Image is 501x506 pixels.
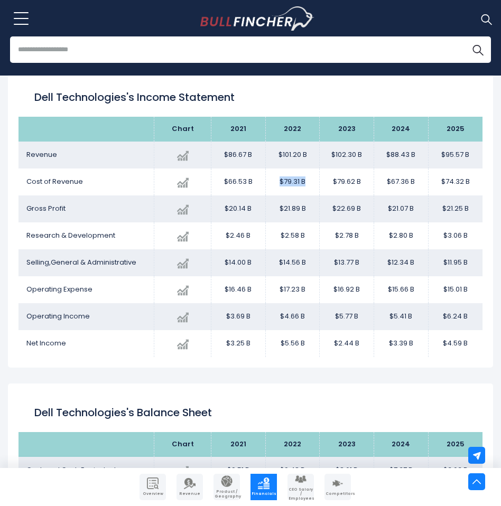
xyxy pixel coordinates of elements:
td: $88.43 B [374,142,429,168]
button: Search [465,36,491,63]
th: Chart [154,117,211,142]
h2: Dell Technologies's Balance Sheet [34,405,467,420]
a: Company Product/Geography [214,474,240,500]
span: Cost of Revenue [26,176,83,186]
span: Research & Development [26,230,115,240]
td: $3.63 B [428,457,483,484]
a: Company Revenue [177,474,203,500]
td: $9.51 B [211,457,266,484]
td: $2.44 B [320,330,374,357]
span: Operating Income [26,311,90,321]
td: $20.14 B [211,195,266,222]
a: Company Financials [251,474,277,500]
th: 2025 [428,432,483,457]
span: Revenue [178,492,202,496]
td: $7.37 B [374,457,429,484]
td: $16.92 B [320,276,374,303]
th: 2023 [320,432,374,457]
td: $14.00 B [211,249,266,276]
td: $21.89 B [265,195,320,222]
span: Revenue [26,149,57,160]
span: Gross Profit [26,203,66,213]
td: $9.48 B [265,457,320,484]
td: $15.01 B [428,276,483,303]
td: $2.80 B [374,222,429,249]
span: Competitors [326,492,350,496]
td: $4.66 B [265,303,320,330]
td: $14.56 B [265,249,320,276]
td: $17.23 B [265,276,320,303]
span: Product / Geography [215,490,239,499]
th: 2023 [320,117,374,142]
td: $102.30 B [320,142,374,168]
td: $101.20 B [265,142,320,168]
td: $3.69 B [211,303,266,330]
span: Selling,General & Administrative [26,257,136,267]
th: Chart [154,432,211,457]
td: $15.66 B [374,276,429,303]
td: $4.59 B [428,330,483,357]
span: Cash and Cash Equivalents [26,465,120,475]
td: $22.69 B [320,195,374,222]
td: $8.61 B [320,457,374,484]
th: 2024 [374,432,429,457]
td: $12.34 B [374,249,429,276]
td: $3.25 B [211,330,266,357]
a: Company Employees [287,474,314,500]
td: $3.39 B [374,330,429,357]
td: $66.53 B [211,168,266,195]
span: Operating Expense [26,284,92,294]
span: Overview [141,492,165,496]
td: $5.41 B [374,303,429,330]
td: $95.57 B [428,142,483,168]
th: 2021 [211,432,266,457]
td: $79.31 B [265,168,320,195]
td: $67.36 B [374,168,429,195]
td: $13.77 B [320,249,374,276]
td: $11.95 B [428,249,483,276]
td: $74.32 B [428,168,483,195]
h1: Dell Technologies's Income Statement [34,89,467,105]
td: $2.58 B [265,222,320,249]
td: $5.56 B [265,330,320,357]
th: 2022 [265,432,320,457]
th: 2025 [428,117,483,142]
td: $21.25 B [428,195,483,222]
td: $3.06 B [428,222,483,249]
th: 2021 [211,117,266,142]
th: 2022 [265,117,320,142]
span: Net Income [26,338,66,348]
a: Company Overview [140,474,166,500]
td: $86.67 B [211,142,266,168]
td: $2.46 B [211,222,266,249]
td: $6.24 B [428,303,483,330]
td: $79.62 B [320,168,374,195]
td: $16.46 B [211,276,266,303]
span: Financials [252,492,276,496]
td: $5.77 B [320,303,374,330]
td: $21.07 B [374,195,429,222]
img: Bullfincher logo [200,6,314,31]
a: Company Competitors [324,474,351,500]
a: Go to homepage [200,6,314,31]
td: $2.78 B [320,222,374,249]
span: CEO Salary / Employees [289,488,313,501]
th: 2024 [374,117,429,142]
